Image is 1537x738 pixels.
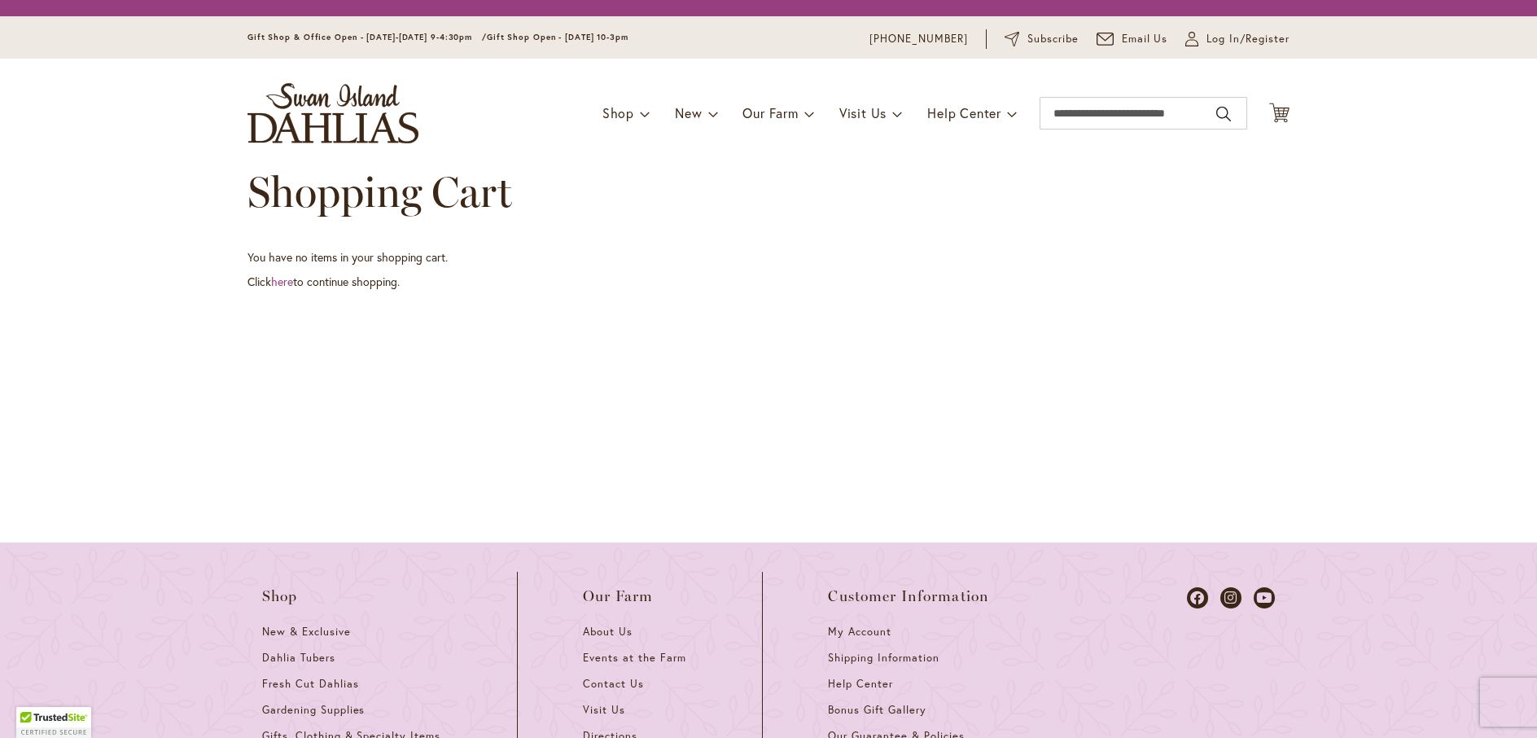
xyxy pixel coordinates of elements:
a: here [271,274,293,289]
span: Help Center [927,104,1001,121]
span: Shop [602,104,634,121]
span: Contact Us [583,677,644,691]
span: Our Farm [742,104,798,121]
span: Gardening Supplies [262,703,365,717]
span: Gift Shop Open - [DATE] 10-3pm [487,32,628,42]
span: Bonus Gift Gallery [828,703,926,717]
a: Subscribe [1005,31,1079,47]
span: Customer Information [828,588,989,604]
span: Visit Us [583,703,625,717]
span: Log In/Register [1206,31,1290,47]
a: Log In/Register [1185,31,1290,47]
button: Search [1216,101,1231,127]
span: New [675,104,702,121]
span: Shop [262,588,298,604]
iframe: Launch Accessibility Center [12,680,58,726]
p: You have no items in your shopping cart. [247,249,1290,266]
span: New & Exclusive [262,625,351,639]
span: Our Farm [583,588,653,604]
a: store logo [247,83,418,143]
span: Shopping Cart [247,166,512,217]
span: Gift Shop & Office Open - [DATE]-[DATE] 9-4:30pm / [247,32,487,42]
span: Dahlia Tubers [262,651,335,665]
span: Email Us [1122,31,1168,47]
span: Shipping Information [828,651,939,665]
a: Dahlias on Youtube [1254,587,1275,608]
span: Events at the Farm [583,651,685,665]
p: Click to continue shopping. [247,274,1290,290]
span: My Account [828,625,891,639]
a: [PHONE_NUMBER] [869,31,968,47]
span: About Us [583,625,633,639]
span: Subscribe [1027,31,1079,47]
a: Dahlias on Instagram [1220,587,1241,608]
a: Dahlias on Facebook [1187,587,1208,608]
span: Visit Us [839,104,887,121]
a: Email Us [1097,31,1168,47]
span: Fresh Cut Dahlias [262,677,359,691]
span: Help Center [828,677,893,691]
